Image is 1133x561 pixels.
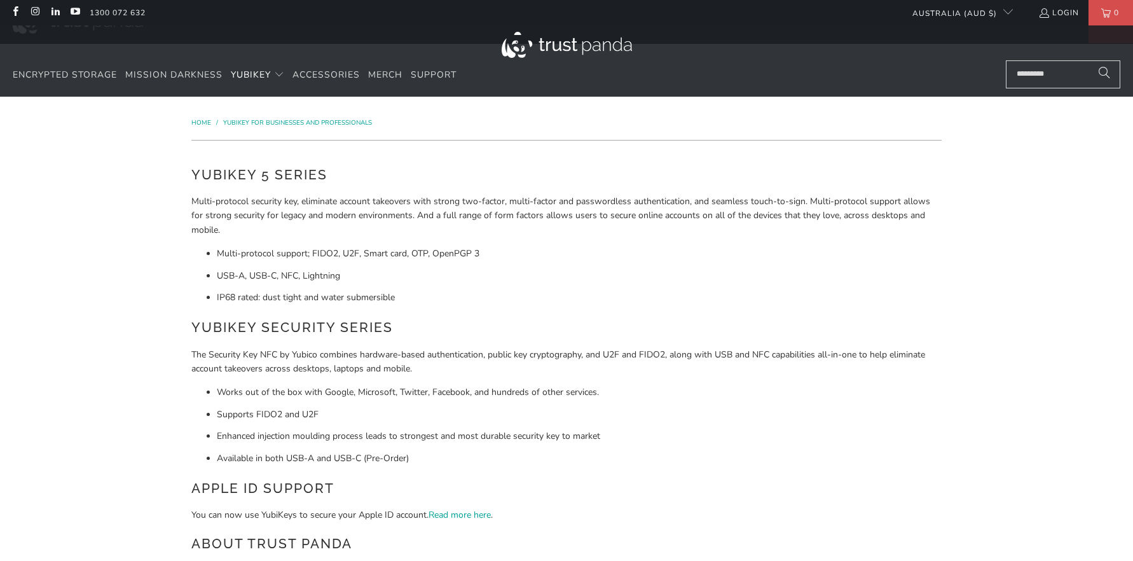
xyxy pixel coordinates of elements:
[191,317,942,338] h2: YubiKey Security Series
[231,60,284,90] summary: YubiKey
[411,69,457,81] span: Support
[191,534,942,554] h2: About Trust Panda
[217,408,942,422] li: Supports FIDO2 and U2F
[13,69,117,81] span: Encrypted Storage
[1006,60,1120,88] input: Search...
[191,508,942,522] p: You can now use YubiKeys to secure your Apple ID account. .
[292,60,360,90] a: Accessories
[191,195,942,237] p: Multi-protocol security key, eliminate account takeovers with strong two-factor, multi-factor and...
[191,118,213,127] a: Home
[125,60,223,90] a: Mission Darkness
[368,60,402,90] a: Merch
[231,69,271,81] span: YubiKey
[502,32,632,58] img: Trust Panda Australia
[217,291,942,305] li: IP68 rated: dust tight and water submersible
[90,6,146,20] a: 1300 072 632
[216,118,218,127] span: /
[191,478,942,499] h2: Apple ID Support
[1038,6,1079,20] a: Login
[217,429,942,443] li: Enhanced injection moulding process leads to strongest and most durable security key to market
[125,69,223,81] span: Mission Darkness
[191,348,942,377] p: The Security Key NFC by Yubico combines hardware-based authentication, public key cryptography, a...
[217,452,942,466] li: Available in both USB-A and USB-C (Pre-Order)
[191,165,942,185] h2: YubiKey 5 Series
[217,247,942,261] li: Multi-protocol support; FIDO2, U2F, Smart card, OTP, OpenPGP 3
[191,118,211,127] span: Home
[411,60,457,90] a: Support
[429,509,491,521] a: Read more here
[1088,60,1120,88] button: Search
[292,69,360,81] span: Accessories
[10,8,20,18] a: Trust Panda Australia on Facebook
[50,8,60,18] a: Trust Panda Australia on LinkedIn
[69,8,80,18] a: Trust Panda Australia on YouTube
[368,69,402,81] span: Merch
[217,385,942,399] li: Works out of the box with Google, Microsoft, Twitter, Facebook, and hundreds of other services.
[29,8,40,18] a: Trust Panda Australia on Instagram
[13,60,457,90] nav: Translation missing: en.navigation.header.main_nav
[13,60,117,90] a: Encrypted Storage
[217,269,942,283] li: USB-A, USB-C, NFC, Lightning
[223,118,372,127] a: YubiKey for Businesses and Professionals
